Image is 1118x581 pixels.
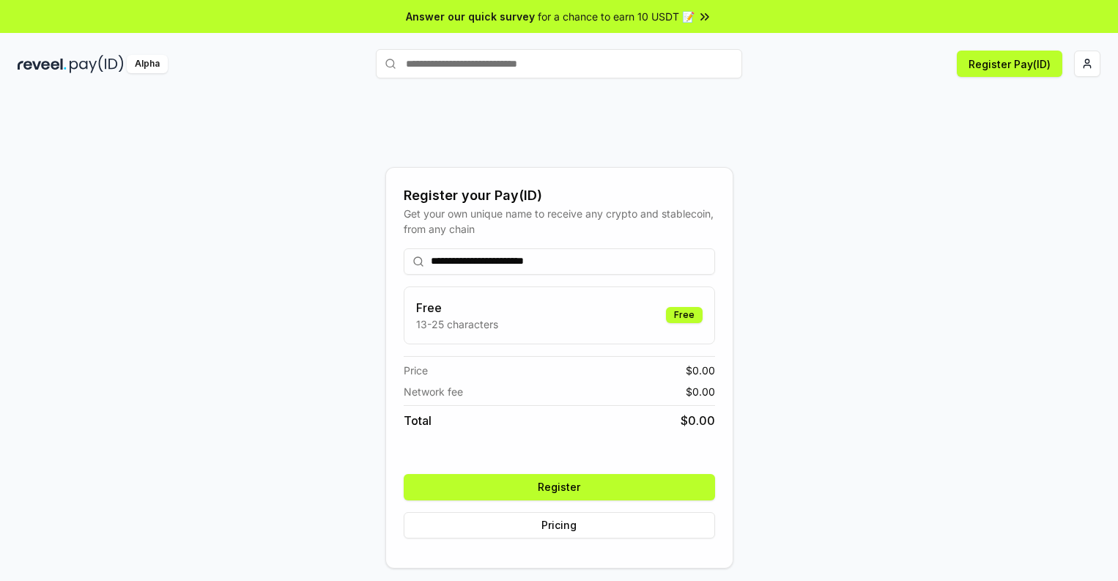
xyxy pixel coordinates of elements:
[416,299,498,317] h3: Free
[404,384,463,399] span: Network fee
[404,412,432,429] span: Total
[681,412,715,429] span: $ 0.00
[404,512,715,539] button: Pricing
[957,51,1062,77] button: Register Pay(ID)
[416,317,498,332] p: 13-25 characters
[686,384,715,399] span: $ 0.00
[666,307,703,323] div: Free
[404,206,715,237] div: Get your own unique name to receive any crypto and stablecoin, from any chain
[538,9,695,24] span: for a chance to earn 10 USDT 📝
[406,9,535,24] span: Answer our quick survey
[70,55,124,73] img: pay_id
[404,474,715,500] button: Register
[18,55,67,73] img: reveel_dark
[404,185,715,206] div: Register your Pay(ID)
[404,363,428,378] span: Price
[686,363,715,378] span: $ 0.00
[127,55,168,73] div: Alpha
